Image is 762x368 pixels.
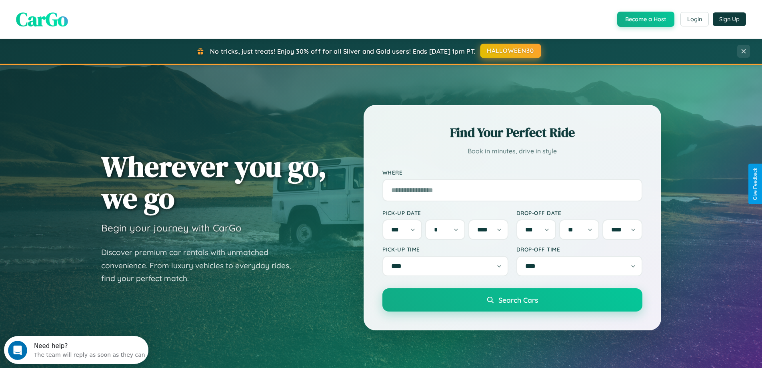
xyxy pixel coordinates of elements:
[30,7,141,13] div: Need help?
[3,3,149,25] div: Open Intercom Messenger
[210,47,476,55] span: No tricks, just treats! Enjoy 30% off for all Silver and Gold users! Ends [DATE] 1pm PT.
[382,145,642,157] p: Book in minutes, drive in style
[752,168,758,200] div: Give Feedback
[101,151,327,214] h1: Wherever you go, we go
[516,209,642,216] label: Drop-off Date
[382,169,642,176] label: Where
[4,336,148,364] iframe: Intercom live chat discovery launcher
[498,296,538,304] span: Search Cars
[382,209,508,216] label: Pick-up Date
[680,12,709,26] button: Login
[8,341,27,360] iframe: Intercom live chat
[30,13,141,22] div: The team will reply as soon as they can
[617,12,674,27] button: Become a Host
[101,246,301,285] p: Discover premium car rentals with unmatched convenience. From luxury vehicles to everyday rides, ...
[101,222,242,234] h3: Begin your journey with CarGo
[480,44,541,58] button: HALLOWEEN30
[382,124,642,141] h2: Find Your Perfect Ride
[382,246,508,253] label: Pick-up Time
[713,12,746,26] button: Sign Up
[382,288,642,312] button: Search Cars
[516,246,642,253] label: Drop-off Time
[16,6,68,32] span: CarGo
